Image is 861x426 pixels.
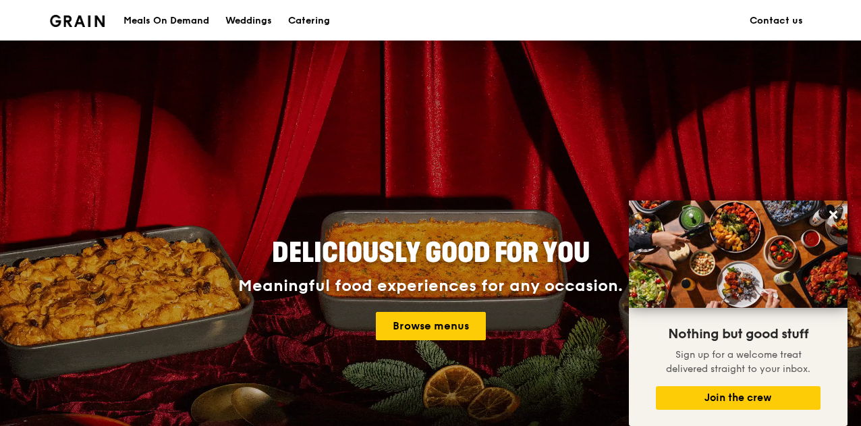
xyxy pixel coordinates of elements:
[288,1,330,41] div: Catering
[123,1,209,41] div: Meals On Demand
[50,15,105,27] img: Grain
[668,326,808,342] span: Nothing but good stuff
[280,1,338,41] a: Catering
[742,1,811,41] a: Contact us
[272,237,590,269] span: Deliciously good for you
[188,277,673,296] div: Meaningful food experiences for any occasion.
[823,204,844,225] button: Close
[629,201,848,308] img: DSC07876-Edit02-Large.jpeg
[225,1,272,41] div: Weddings
[217,1,280,41] a: Weddings
[666,349,810,375] span: Sign up for a welcome treat delivered straight to your inbox.
[376,312,486,340] a: Browse menus
[656,386,821,410] button: Join the crew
